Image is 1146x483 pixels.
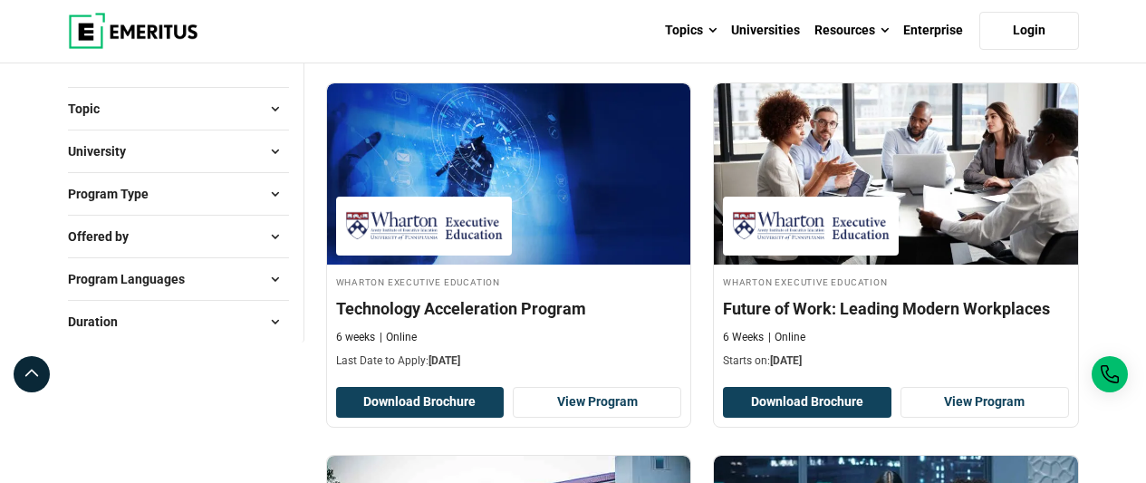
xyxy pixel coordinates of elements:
span: [DATE] [429,354,460,367]
p: Starts on: [723,353,1069,369]
span: Program Type [68,184,163,204]
button: Topic [68,95,289,122]
button: Download Brochure [723,387,891,418]
p: Online [380,330,417,345]
h4: Technology Acceleration Program [336,297,682,320]
a: Leadership Course by Wharton Executive Education - October 9, 2025 Wharton Executive Education Wh... [714,83,1078,379]
span: Duration [68,312,132,332]
a: View Program [900,387,1069,418]
h4: Wharton Executive Education [336,274,682,289]
a: Technology Course by Wharton Executive Education - October 9, 2025 Wharton Executive Education Wh... [327,83,691,379]
h4: Future of Work: Leading Modern Workplaces [723,297,1069,320]
button: University [68,138,289,165]
button: Offered by [68,223,289,250]
a: View Program [513,387,681,418]
p: 6 Weeks [723,330,764,345]
a: Login [979,12,1079,50]
button: Program Type [68,180,289,208]
span: Program Languages [68,269,199,289]
button: Duration [68,308,289,335]
h4: Wharton Executive Education [723,274,1069,289]
p: Online [768,330,805,345]
button: Program Languages [68,266,289,293]
p: 6 weeks [336,330,375,345]
span: Offered by [68,227,143,246]
img: Wharton Executive Education [345,206,503,246]
img: Wharton Executive Education [732,206,890,246]
span: Topic [68,99,114,119]
span: [DATE] [770,354,802,367]
span: University [68,141,140,161]
img: Technology Acceleration Program | Online Technology Course [327,83,691,265]
button: Download Brochure [336,387,505,418]
p: Last Date to Apply: [336,353,682,369]
img: Future of Work: Leading Modern Workplaces | Online Leadership Course [714,83,1078,265]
